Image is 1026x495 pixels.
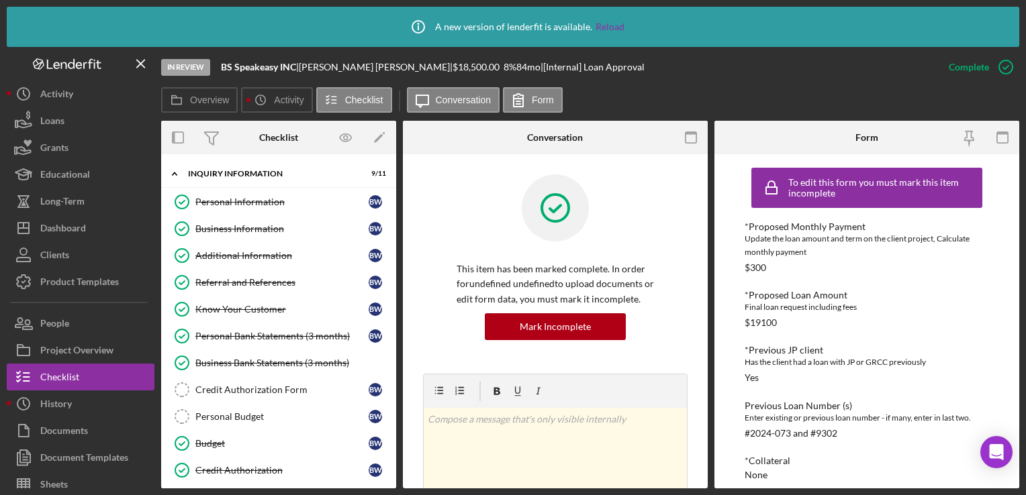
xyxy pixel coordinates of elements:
a: Reload [596,21,624,32]
div: B W [369,463,382,477]
div: 8 % [504,62,516,72]
div: Clients [40,241,69,272]
div: Product Templates [40,268,119,298]
div: *Proposed Monthly Payment [745,221,988,232]
label: Conversation [436,95,492,105]
div: Educational [40,161,90,191]
b: BS Speakeasy INC [221,61,296,72]
button: Mark Incomplete [485,313,626,340]
div: Business Information [195,223,369,234]
button: Documents [7,417,154,444]
a: Educational [7,161,154,188]
label: Checklist [345,95,383,105]
a: Personal InformationBW [168,188,389,215]
div: INQUIRY INFORMATION [188,170,353,178]
button: Checklist [7,364,154,390]
div: Checklist [259,132,298,143]
a: Know Your CustomerBW [168,296,389,323]
div: Personal Information [195,197,369,207]
a: Credit AuthorizationBW [168,457,389,484]
button: Document Templates [7,444,154,471]
button: People [7,310,154,337]
div: | [221,62,299,72]
div: Yes [745,372,759,383]
div: B W [369,222,382,235]
a: Clients [7,241,154,268]
button: Long-Term [7,188,154,215]
button: Product Templates [7,268,154,295]
div: Know Your Customer [195,304,369,315]
div: History [40,390,72,421]
div: B W [369,410,382,423]
div: | [Internal] Loan Approval [541,62,645,72]
div: Conversation [527,132,583,143]
button: History [7,390,154,417]
div: In Review [161,59,210,76]
a: Referral and ReferencesBW [168,269,389,296]
div: *Proposed Loan Amount [745,290,988,300]
div: Credit Authorization Form [195,384,369,395]
a: Personal Bank Statements (3 months)BW [168,323,389,349]
div: Additional Information [195,250,369,261]
div: Enter existing or previous loan number - if many, enter in last two. [745,411,988,425]
div: $18,500.00 [453,62,504,72]
div: People [40,310,69,340]
div: To edit this form you must mark this item incomplete [788,177,978,199]
a: Loans [7,107,154,134]
div: Project Overview [40,337,113,367]
div: Business Bank Statements (3 months) [195,357,389,368]
div: Budget [195,438,369,449]
div: Long-Term [40,188,85,218]
div: Dashboard [40,215,86,245]
div: Complete [949,54,989,80]
div: 84 mo [516,62,541,72]
div: Previous Loan Number (s) [745,400,988,411]
a: Additional InformationBW [168,242,389,269]
button: Grants [7,134,154,161]
a: Personal BudgetBW [168,403,389,430]
div: A new version of lenderfit is available. [402,10,624,44]
button: Activity [7,80,154,107]
div: Loans [40,107,64,137]
div: Mark Incomplete [520,313,591,340]
button: Complete [935,54,1019,80]
div: Final loan request including fees [745,300,988,314]
a: Credit Authorization FormBW [168,376,389,403]
div: Checklist [40,364,79,394]
button: Checklist [316,87,392,113]
div: Personal Budget [195,411,369,422]
div: *Collateral [745,455,988,466]
button: Activity [241,87,312,113]
div: B W [369,383,382,396]
div: Document Templates [40,444,128,474]
button: Overview [161,87,238,113]
div: None [745,470,767,480]
div: [PERSON_NAME] [PERSON_NAME] | [299,62,453,72]
a: Business InformationBW [168,215,389,242]
div: *Previous JP client [745,345,988,355]
button: Dashboard [7,215,154,241]
button: Project Overview [7,337,154,364]
a: Business Bank Statements (3 months) [168,349,389,376]
div: $19100 [745,317,777,328]
label: Activity [274,95,304,105]
div: Has the client had a loan with JP or GRCC previously [745,355,988,369]
div: Update the loan amount and term on the client project, Calculate monthly payment [745,232,988,259]
div: $300 [745,262,766,273]
button: Form [503,87,563,113]
button: Conversation [407,87,500,113]
div: B W [369,249,382,262]
div: B W [369,302,382,316]
div: #2024-073 and #9302 [745,428,837,439]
